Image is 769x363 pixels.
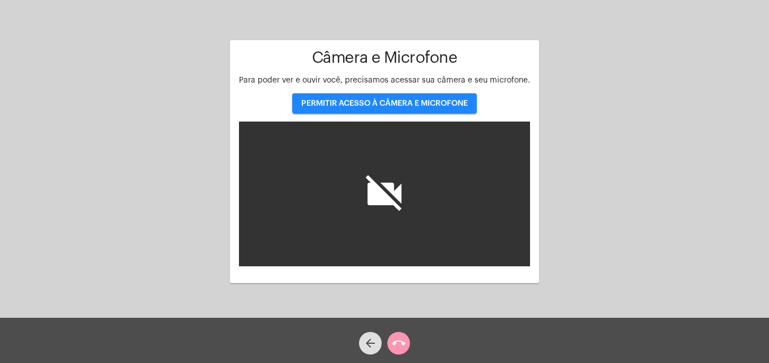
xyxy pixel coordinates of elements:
i: videocam_off [362,171,407,217]
button: PERMITIR ACESSO À CÂMERA E MICROFONE [292,93,477,114]
mat-icon: call_end [392,336,405,350]
mat-icon: arrow_back [364,336,377,350]
span: PERMITIR ACESSO À CÂMERA E MICROFONE [301,100,468,107]
h1: Câmera e Microfone [239,49,530,67]
span: Para poder ver e ouvir você, precisamos acessar sua câmera e seu microfone. [239,76,530,84]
